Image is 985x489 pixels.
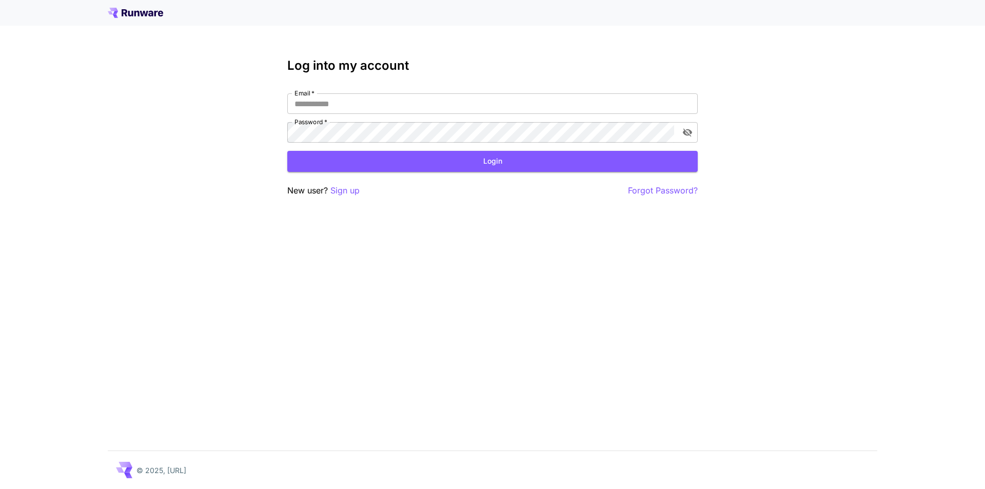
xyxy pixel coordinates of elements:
[287,58,698,73] h3: Log into my account
[136,465,186,476] p: © 2025, [URL]
[294,118,327,126] label: Password
[287,184,360,197] p: New user?
[628,184,698,197] button: Forgot Password?
[330,184,360,197] button: Sign up
[294,89,314,97] label: Email
[678,123,697,142] button: toggle password visibility
[287,151,698,172] button: Login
